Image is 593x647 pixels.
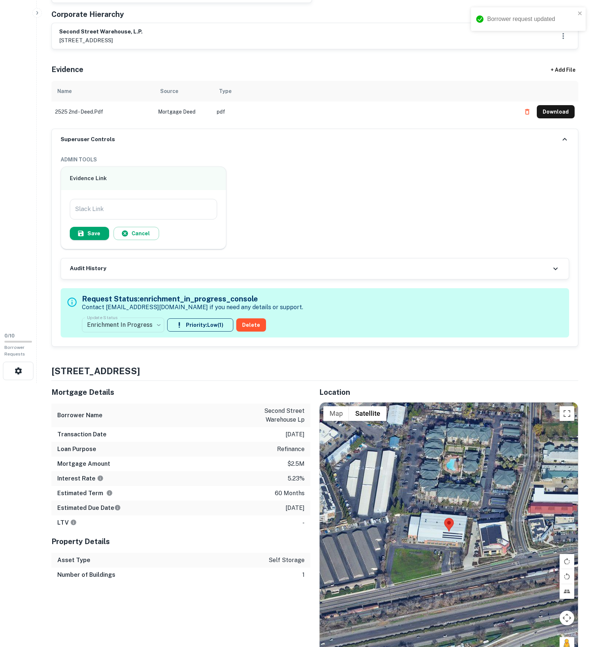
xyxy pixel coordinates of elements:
h5: Property Details [51,536,310,547]
svg: LTVs displayed on the website are for informational purposes only and may be reported incorrectly... [70,519,77,526]
div: Type [219,87,231,96]
p: second street warehouse lp [238,407,305,424]
th: Type [213,81,517,101]
h6: Estimated Due Date [57,504,121,512]
svg: Term is based on a standard schedule for this type of loan. [106,490,113,496]
button: Delete [236,318,266,332]
h6: Audit History [70,264,106,273]
p: [DATE] [285,430,305,439]
h6: Borrower Name [57,411,103,420]
button: Delete file [521,106,534,118]
h6: Asset Type [57,556,90,565]
label: Update Status [87,314,118,321]
h5: Corporate Hierarchy [51,9,124,20]
h6: Transaction Date [57,430,107,439]
p: Contact [EMAIL_ADDRESS][DOMAIN_NAME] if you need any details or support. [82,303,303,312]
button: Rotate map counterclockwise [560,569,574,584]
p: 5.23% [288,474,305,483]
h5: Request Status: enrichment_in_progress_console [82,293,303,304]
h6: Loan Purpose [57,445,96,454]
td: pdf [213,101,517,122]
p: self storage [269,556,305,565]
span: 0 / 10 [4,333,15,339]
div: Enrichment In Progress [82,315,164,335]
h5: Location [319,387,578,398]
h6: Estimated Term [57,489,113,498]
h4: [STREET_ADDRESS] [51,364,578,378]
td: Mortgage Deed [154,101,213,122]
h6: Number of Buildings [57,571,115,579]
button: Tilt map [560,584,574,599]
button: Cancel [114,227,159,240]
h6: LTV [57,518,77,527]
button: Show satellite imagery [349,406,387,421]
p: [STREET_ADDRESS] [59,36,143,45]
h6: Mortgage Amount [57,460,110,468]
p: 1 [302,571,305,579]
div: + Add File [537,63,589,76]
div: Name [57,87,72,96]
button: Show street map [323,406,349,421]
iframe: Chat Widget [556,588,593,623]
th: Name [51,81,154,101]
p: - [302,518,305,527]
button: Save [70,227,109,240]
span: Borrower Requests [4,345,25,357]
svg: The interest rates displayed on the website are for informational purposes only and may be report... [97,475,104,482]
div: Source [160,87,178,96]
button: close [578,10,583,17]
h6: second street warehouse, l.p. [59,28,143,36]
button: Download [537,105,575,118]
p: [DATE] [285,504,305,512]
th: Source [154,81,213,101]
button: Priority:Low(1) [167,318,233,332]
p: $2.5m [287,460,305,468]
h6: Interest Rate [57,474,104,483]
h6: ADMIN TOOLS [61,156,569,164]
td: 2525 2nd - deed.pdf [51,101,154,122]
h6: Evidence Link [70,174,217,183]
button: Toggle fullscreen view [560,406,574,421]
h6: Superuser Controls [61,135,115,144]
h5: Evidence [51,64,83,75]
button: Rotate map clockwise [560,554,574,569]
p: refinance [277,445,305,454]
h5: Mortgage Details [51,387,310,398]
div: Borrower request updated [487,15,575,24]
div: scrollable content [51,81,578,129]
svg: Estimate is based on a standard schedule for this type of loan. [114,504,121,511]
p: 60 months [275,489,305,498]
